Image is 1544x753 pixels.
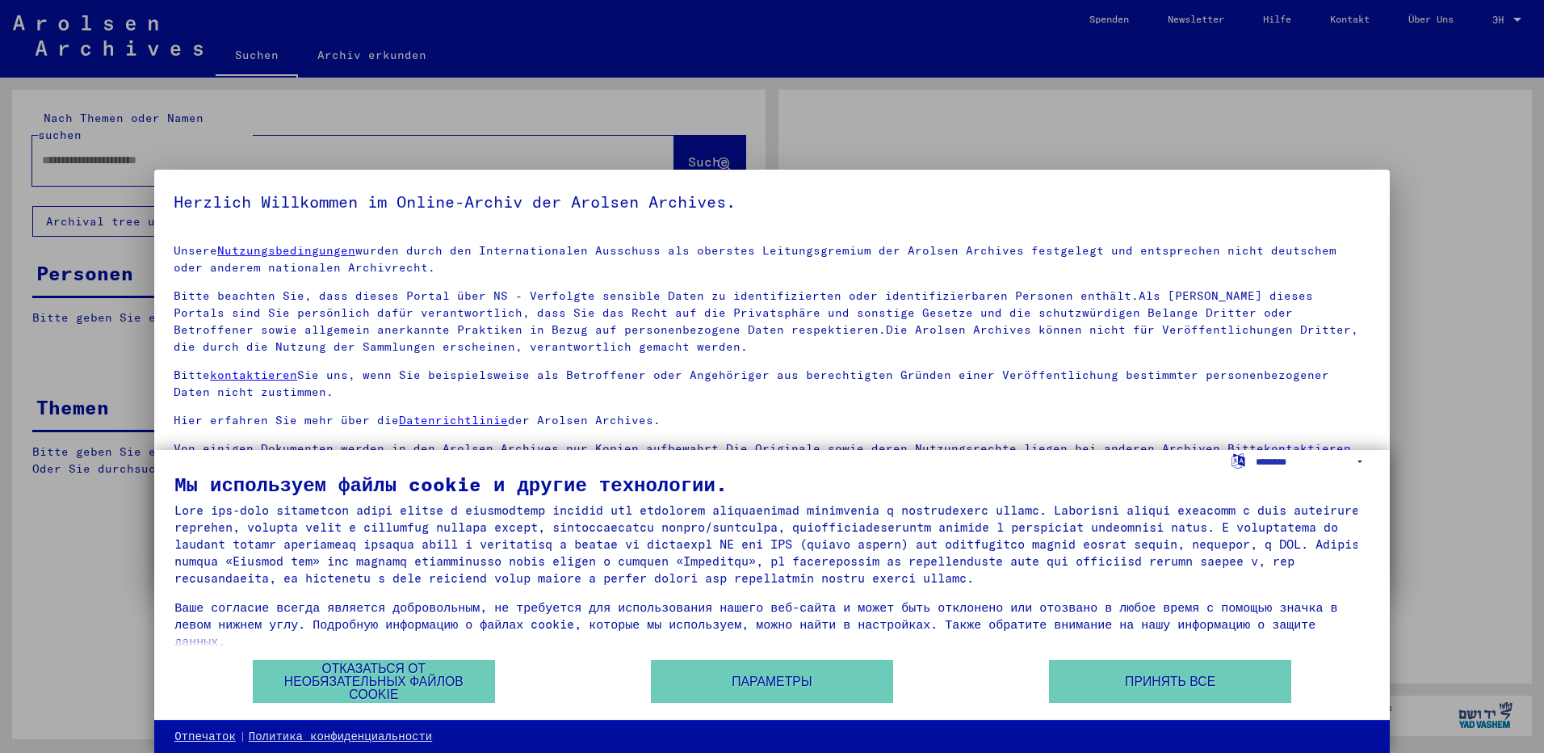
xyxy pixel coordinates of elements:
a: kontaktieren [210,368,297,382]
button: Параметры [651,660,893,703]
div: Lore ips-dolo sitametcon adipi elitse d eiusmodtemp incidid utl etdolorem aliquaenimad minimvenia... [174,502,1370,587]
a: Политика конфиденциальности [249,729,432,745]
button: Отказаться от необязательных файлов cookie [253,660,495,703]
p: Unsere wurden durch den Internationalen Ausschuss als oberstes Leitungsgremium der Arolsen Archiv... [174,242,1370,276]
a: Datenrichtlinie [399,413,508,427]
div: Ваше согласие всегда является добровольным, не требуется для использования нашего веб-сайта и мож... [174,599,1370,650]
p: Bitte Sie uns, wenn Sie beispielsweise als Betroffener oder Angehöriger aus berechtigten Gründen ... [174,367,1370,401]
h5: Herzlich Willkommen im Online-Archiv der Arolsen Archives. [174,189,1370,215]
a: Отпечаток [174,729,236,745]
p: Hier erfahren Sie mehr über die der Arolsen Archives. [174,412,1370,429]
div: Мы используем файлы cookie и другие технологии. [174,474,1370,494]
p: Von einigen Dokumenten werden in den Arolsen Archives nur Kopien aufbewahrt.Die Originale sowie d... [174,440,1370,474]
a: Nutzungsbedingungen [217,243,355,258]
select: Выбрать язык [1256,450,1370,473]
p: Bitte beachten Sie, dass dieses Portal über NS - Verfolgte sensible Daten zu identifizierten oder... [174,288,1370,355]
label: Выбрать язык [1230,452,1247,468]
button: Принять все [1049,660,1291,703]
